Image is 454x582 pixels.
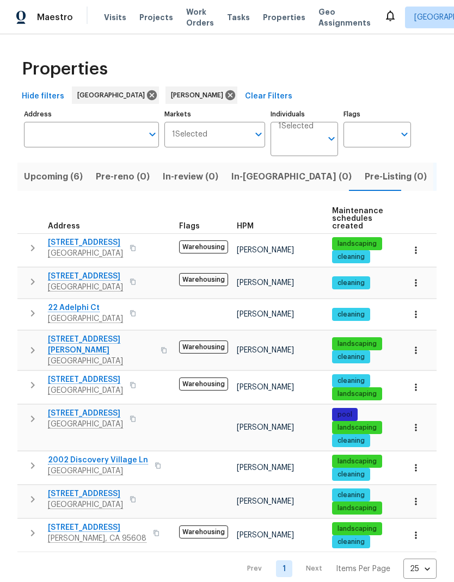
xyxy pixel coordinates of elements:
[24,111,159,117] label: Address
[77,90,149,101] span: [GEOGRAPHIC_DATA]
[237,222,254,230] span: HPM
[172,130,207,139] span: 1 Selected
[333,239,381,249] span: landscaping
[263,12,305,23] span: Properties
[171,90,228,101] span: [PERSON_NAME]
[164,111,266,117] label: Markets
[237,464,294,472] span: [PERSON_NAME]
[237,311,294,318] span: [PERSON_NAME]
[72,86,159,104] div: [GEOGRAPHIC_DATA]
[365,169,427,184] span: Pre-Listing (0)
[237,246,294,254] span: [PERSON_NAME]
[245,90,292,103] span: Clear Filters
[333,376,369,386] span: cleaning
[343,111,411,117] label: Flags
[241,86,297,107] button: Clear Filters
[251,127,266,142] button: Open
[333,352,369,362] span: cleaning
[227,14,250,21] span: Tasks
[324,131,339,146] button: Open
[333,310,369,319] span: cleaning
[48,222,80,230] span: Address
[237,531,294,539] span: [PERSON_NAME]
[332,207,383,230] span: Maintenance schedules created
[163,169,218,184] span: In-review (0)
[397,127,412,142] button: Open
[165,86,237,104] div: [PERSON_NAME]
[333,537,369,547] span: cleaning
[237,559,437,579] nav: Pagination Navigation
[333,252,369,262] span: cleaning
[145,127,160,142] button: Open
[333,436,369,445] span: cleaning
[179,377,228,391] span: Warehousing
[237,383,294,391] span: [PERSON_NAME]
[179,273,228,286] span: Warehousing
[179,525,228,538] span: Warehousing
[179,340,228,354] span: Warehousing
[96,169,150,184] span: Pre-reno (0)
[186,7,214,28] span: Work Orders
[336,564,390,574] p: Items Per Page
[179,222,200,230] span: Flags
[237,498,294,505] span: [PERSON_NAME]
[333,410,357,419] span: pool
[333,278,369,288] span: cleaning
[37,12,73,23] span: Maestro
[17,86,69,107] button: Hide filters
[104,12,126,23] span: Visits
[237,346,294,354] span: [PERSON_NAME]
[276,560,292,577] a: Goto page 1
[333,423,381,432] span: landscaping
[237,424,294,431] span: [PERSON_NAME]
[333,491,369,500] span: cleaning
[333,339,381,349] span: landscaping
[231,169,352,184] span: In-[GEOGRAPHIC_DATA] (0)
[333,504,381,513] span: landscaping
[333,524,381,534] span: landscaping
[278,122,314,131] span: 1 Selected
[139,12,173,23] span: Projects
[333,470,369,479] span: cleaning
[333,457,381,466] span: landscaping
[22,64,108,75] span: Properties
[24,169,83,184] span: Upcoming (6)
[333,389,381,399] span: landscaping
[271,111,338,117] label: Individuals
[318,7,371,28] span: Geo Assignments
[237,279,294,287] span: [PERSON_NAME]
[22,90,64,103] span: Hide filters
[179,240,228,253] span: Warehousing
